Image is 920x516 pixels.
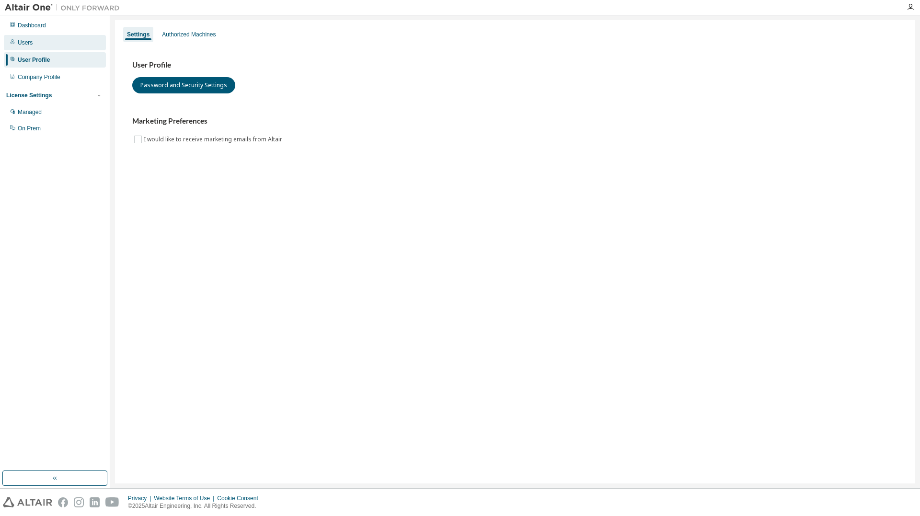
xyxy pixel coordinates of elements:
[74,497,84,507] img: instagram.svg
[105,497,119,507] img: youtube.svg
[58,497,68,507] img: facebook.svg
[5,3,125,12] img: Altair One
[132,60,898,70] h3: User Profile
[90,497,100,507] img: linkedin.svg
[154,494,217,502] div: Website Terms of Use
[18,125,41,132] div: On Prem
[18,56,50,64] div: User Profile
[144,134,284,145] label: I would like to receive marketing emails from Altair
[132,77,235,93] button: Password and Security Settings
[18,22,46,29] div: Dashboard
[162,31,216,38] div: Authorized Machines
[217,494,264,502] div: Cookie Consent
[18,73,60,81] div: Company Profile
[128,494,154,502] div: Privacy
[127,31,149,38] div: Settings
[3,497,52,507] img: altair_logo.svg
[128,502,264,510] p: © 2025 Altair Engineering, Inc. All Rights Reserved.
[18,39,33,46] div: Users
[6,92,52,99] div: License Settings
[18,108,42,116] div: Managed
[132,116,898,126] h3: Marketing Preferences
